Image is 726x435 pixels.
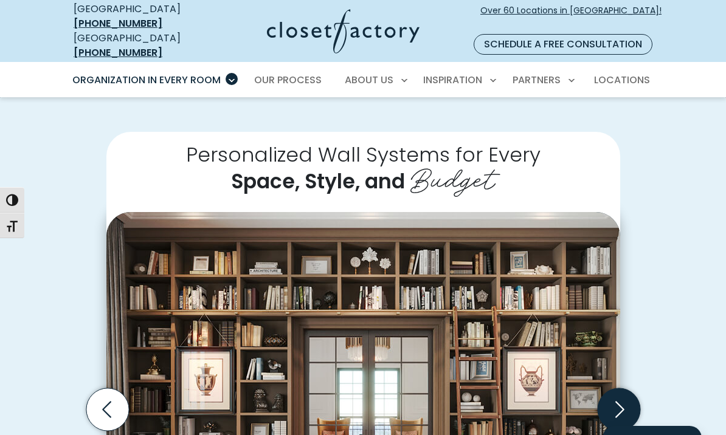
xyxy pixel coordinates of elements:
[254,73,322,87] span: Our Process
[480,4,662,30] span: Over 60 Locations in [GEOGRAPHIC_DATA]!
[74,16,162,30] a: [PHONE_NUMBER]
[513,73,561,87] span: Partners
[594,73,650,87] span: Locations
[345,73,393,87] span: About Us
[474,34,652,55] a: Schedule a Free Consultation
[231,167,405,196] span: Space, Style, and
[74,2,206,31] div: [GEOGRAPHIC_DATA]
[186,140,541,169] span: Personalized Wall Systems for Every
[74,31,206,60] div: [GEOGRAPHIC_DATA]
[72,73,221,87] span: Organization in Every Room
[410,155,495,198] span: Budget
[267,9,420,53] img: Closet Factory Logo
[74,46,162,60] a: [PHONE_NUMBER]
[423,73,482,87] span: Inspiration
[64,63,662,97] nav: Primary Menu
